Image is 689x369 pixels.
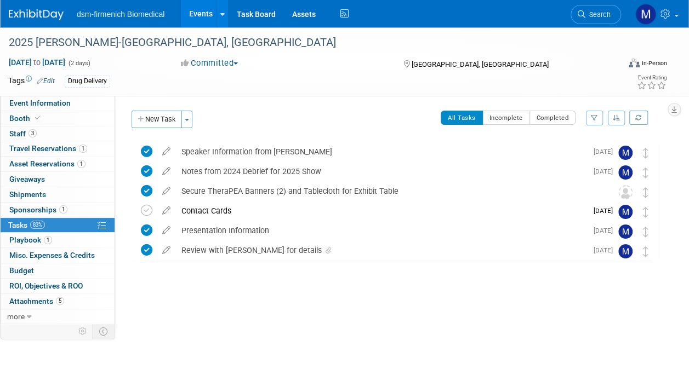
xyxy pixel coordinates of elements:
[176,142,587,161] div: Speaker Information from [PERSON_NAME]
[1,126,115,141] a: Staff3
[1,248,115,263] a: Misc. Expenses & Credits
[9,159,86,168] span: Asset Reservations
[157,206,176,216] a: edit
[571,57,667,73] div: Event Format
[9,114,43,123] span: Booth
[8,57,66,67] span: [DATE] [DATE]
[132,111,182,128] button: New Task
[643,246,648,257] i: Move task
[9,99,71,107] span: Event Information
[9,266,34,275] span: Budget
[176,241,587,260] div: Review with [PERSON_NAME] for details
[594,168,618,175] span: [DATE]
[9,281,83,290] span: ROI, Objectives & ROO
[176,162,587,181] div: Notes from 2024 Debrief for 2025 Show
[1,233,115,247] a: Playbook1
[44,236,52,244] span: 1
[8,75,55,88] td: Tags
[1,279,115,293] a: ROI, Objectives & ROO
[1,263,115,278] a: Budget
[93,324,115,338] td: Toggle Event Tabs
[5,33,611,53] div: 2025 [PERSON_NAME]-[GEOGRAPHIC_DATA], [GEOGRAPHIC_DATA]
[643,168,648,178] i: Move task
[157,147,176,157] a: edit
[635,4,656,25] img: Melanie Davison
[9,251,95,260] span: Misc. Expenses & Credits
[37,77,55,85] a: Edit
[9,9,64,20] img: ExhibitDay
[1,187,115,202] a: Shipments
[67,60,90,67] span: (2 days)
[35,115,41,121] i: Booth reservation complete
[482,111,530,125] button: Incomplete
[1,294,115,309] a: Attachments5
[618,224,633,239] img: Melanie Davison
[1,172,115,187] a: Giveaways
[618,165,633,180] img: Melanie Davison
[8,221,45,229] span: Tasks
[629,59,640,67] img: Format-Inperson.png
[9,205,67,214] span: Sponsorships
[29,129,37,137] span: 3
[176,182,596,200] div: Secure TheraPEA Banners (2) and Tablecloth for Exhibit Table
[594,207,618,215] span: [DATE]
[9,190,46,199] span: Shipments
[1,96,115,111] a: Event Information
[412,60,549,68] span: [GEOGRAPHIC_DATA], [GEOGRAPHIC_DATA]
[1,157,115,171] a: Asset Reservations1
[56,297,64,305] span: 5
[585,10,611,19] span: Search
[77,10,164,19] span: dsm-firmenich Biomedical
[73,324,93,338] td: Personalize Event Tab Strip
[1,111,115,126] a: Booth
[637,75,667,80] div: Event Rating
[9,235,52,244] span: Playbook
[594,246,618,254] span: [DATE]
[176,221,587,240] div: Presentation Information
[1,203,115,217] a: Sponsorships1
[9,144,87,153] span: Travel Reservations
[65,76,110,87] div: Drug Delivery
[79,145,87,153] span: 1
[1,309,115,324] a: more
[9,175,45,183] span: Giveaways
[629,111,648,125] a: Refresh
[643,227,648,237] i: Move task
[9,129,37,138] span: Staff
[177,57,242,69] button: Committed
[176,201,587,220] div: Contact Cards
[594,227,618,234] span: [DATE]
[441,111,483,125] button: All Tasks
[529,111,576,125] button: Completed
[643,148,648,158] i: Move task
[571,5,621,24] a: Search
[157,186,176,196] a: edit
[618,205,633,219] img: Melanie Davison
[618,244,633,258] img: Melanie Davison
[30,221,45,229] span: 83%
[157,226,176,235] a: edit
[32,58,42,67] span: to
[618,146,633,160] img: Melanie Davison
[77,160,86,168] span: 1
[643,187,648,198] i: Move task
[618,185,633,199] img: Unassigned
[9,297,64,305] span: Attachments
[59,205,67,214] span: 1
[641,59,667,67] div: In-Person
[643,207,648,217] i: Move task
[594,148,618,155] span: [DATE]
[157,166,176,176] a: edit
[157,245,176,255] a: edit
[7,312,25,321] span: more
[1,141,115,156] a: Travel Reservations1
[1,218,115,233] a: Tasks83%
